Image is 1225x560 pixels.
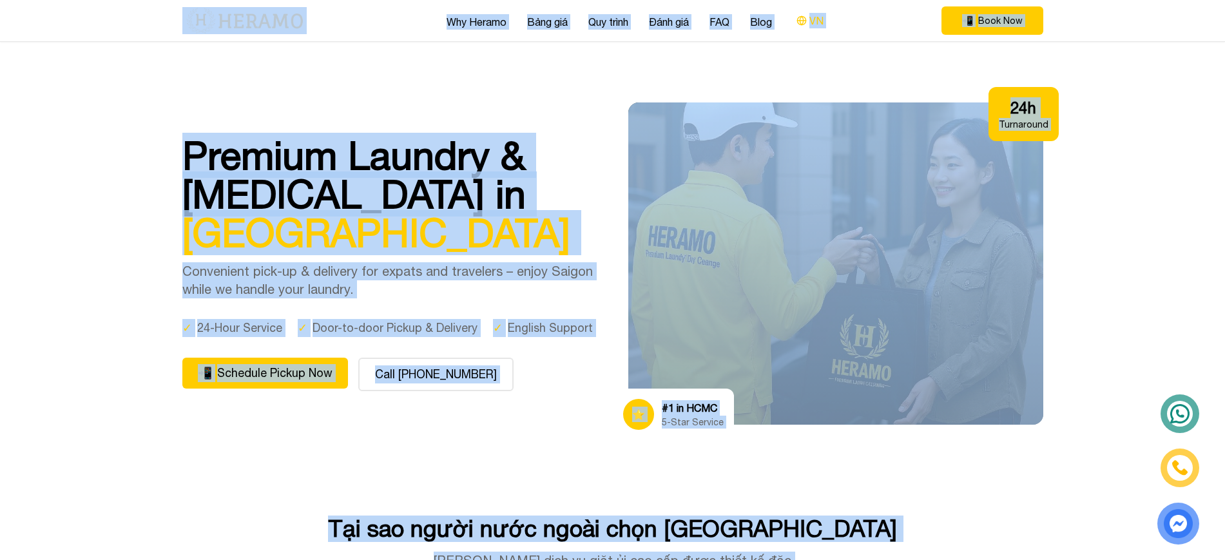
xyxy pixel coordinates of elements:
[793,12,827,29] button: VN
[632,407,645,422] span: star
[182,319,282,337] div: 24-Hour Service
[1162,450,1197,485] a: phone-icon
[182,7,307,34] img: logo-with-text.png
[182,136,597,252] h1: Premium Laundry & [MEDICAL_DATA] in
[662,416,724,429] div: 5-Star Service
[662,400,724,416] div: #1 in HCMC
[978,14,1023,27] span: Book Now
[182,358,348,389] button: phone Schedule Pickup Now
[527,14,568,30] a: Bảng giá
[999,97,1048,118] div: 24h
[649,14,689,30] a: Đánh giá
[941,6,1043,35] button: phone Book Now
[709,14,729,30] a: FAQ
[750,14,772,30] a: Blog
[198,364,212,382] span: phone
[999,118,1048,131] div: Turnaround
[588,14,628,30] a: Quy trình
[1173,461,1188,475] img: phone-icon
[182,516,1043,541] h2: Tại sao người nước ngoài chọn [GEOGRAPHIC_DATA]
[493,319,503,337] span: ✓
[962,14,973,27] span: phone
[358,358,514,391] button: Call [PHONE_NUMBER]
[182,210,570,255] span: [GEOGRAPHIC_DATA]
[493,319,593,337] div: English Support
[298,319,477,337] div: Door-to-door Pickup & Delivery
[182,319,192,337] span: ✓
[447,14,506,30] a: Why Heramo
[182,262,597,298] p: Convenient pick-up & delivery for expats and travelers – enjoy Saigon while we handle your laundry.
[298,319,307,337] span: ✓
